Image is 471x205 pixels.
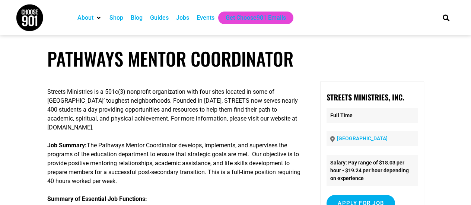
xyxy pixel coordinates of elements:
[47,87,302,132] p: Streets Ministries is a 501c(3) nonprofit organization with four sites located in some of [GEOGRA...
[150,13,169,22] a: Guides
[131,13,143,22] a: Blog
[47,195,147,202] strong: Summary of Essential Job Functions:
[74,12,106,24] div: About
[327,155,417,186] li: Salary: Pay range of $18.03 per hour - $19.24 per hour depending on experience
[176,13,189,22] a: Jobs
[74,12,430,24] nav: Main nav
[337,135,388,141] a: [GEOGRAPHIC_DATA]
[47,48,424,70] h1: Pathways Mentor Coordinator
[197,13,214,22] a: Events
[327,92,404,103] strong: Streets Ministries, Inc.
[109,13,123,22] a: Shop
[77,13,93,22] a: About
[47,142,87,149] strong: Job Summary:
[47,141,302,186] p: The Pathways Mentor Coordinator develops, implements, and supervises the programs of the educatio...
[327,108,417,123] p: Full Time
[226,13,286,22] a: Get Choose901 Emails
[440,12,452,24] div: Search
